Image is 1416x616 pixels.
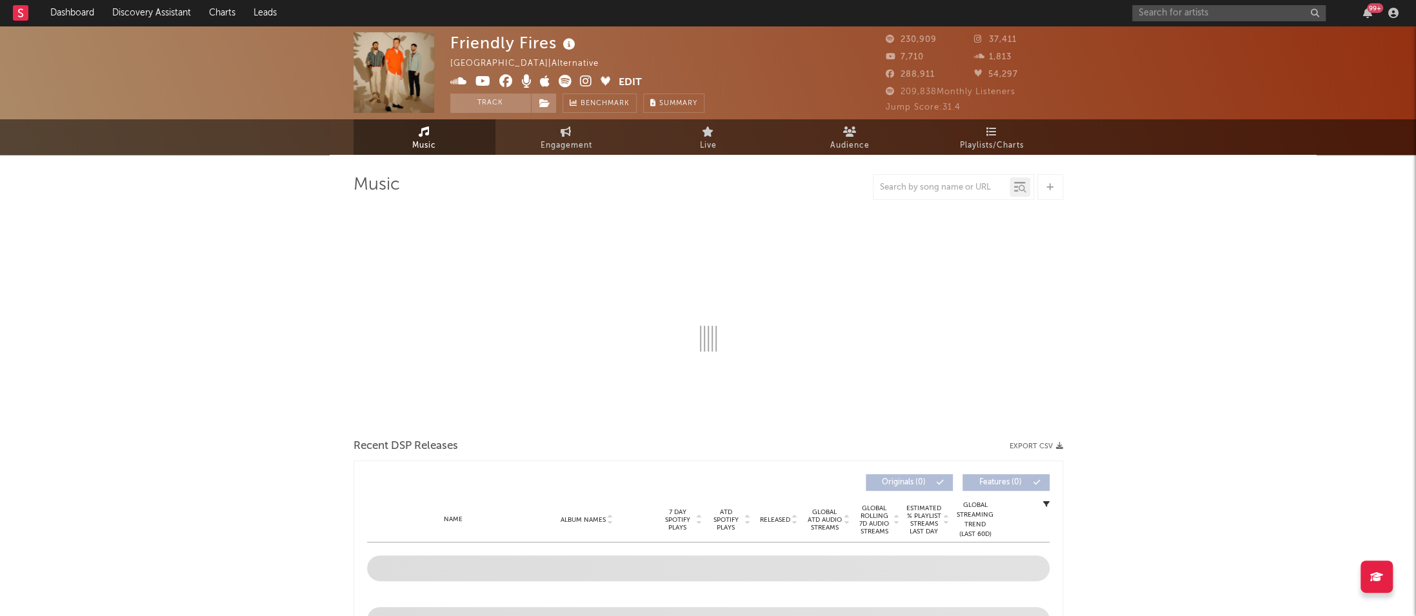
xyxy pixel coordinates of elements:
span: Benchmark [581,96,630,112]
button: Edit [619,75,642,91]
span: Audience [830,138,870,154]
input: Search by song name or URL [873,183,1010,193]
span: 209,838 Monthly Listeners [886,88,1015,96]
span: Released [760,516,790,524]
div: Friendly Fires [450,32,579,54]
div: Global Streaming Trend (Last 60D) [956,501,995,539]
a: Audience [779,119,921,155]
span: Jump Score: 31.4 [886,103,961,112]
button: 99+ [1363,8,1372,18]
span: 230,909 [886,35,937,44]
span: Recent DSP Releases [354,439,458,454]
span: Global ATD Audio Streams [807,508,843,532]
span: Music [412,138,436,154]
a: Benchmark [563,94,637,113]
span: Estimated % Playlist Streams Last Day [906,504,942,535]
span: Originals ( 0 ) [874,479,933,486]
div: Name [393,515,514,524]
span: Live [700,138,717,154]
span: 1,813 [974,53,1012,61]
input: Search for artists [1132,5,1326,21]
button: Track [450,94,531,113]
span: Features ( 0 ) [971,479,1030,486]
button: Export CSV [1010,442,1063,450]
span: 7,710 [886,53,924,61]
span: 54,297 [974,70,1018,79]
span: 288,911 [886,70,935,79]
a: Live [637,119,779,155]
span: Engagement [541,138,592,154]
button: Features(0) [962,474,1050,491]
span: Global Rolling 7D Audio Streams [857,504,892,535]
div: 99 + [1367,3,1383,13]
a: Music [354,119,495,155]
a: Engagement [495,119,637,155]
span: 7 Day Spotify Plays [661,508,695,532]
span: Playlists/Charts [960,138,1024,154]
a: Playlists/Charts [921,119,1063,155]
button: Originals(0) [866,474,953,491]
span: Album Names [561,516,606,524]
span: 37,411 [974,35,1017,44]
button: Summary [643,94,704,113]
div: [GEOGRAPHIC_DATA] | Alternative [450,56,613,72]
span: Summary [659,100,697,107]
span: ATD Spotify Plays [709,508,743,532]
